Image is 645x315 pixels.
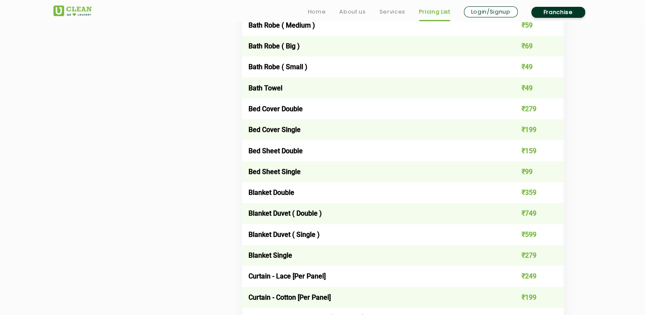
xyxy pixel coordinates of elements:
td: Bath Towel [242,77,500,98]
td: Blanket Duvet ( Double ) [242,203,500,224]
td: ₹279 [499,98,564,119]
td: Bed Sheet Double [242,140,500,161]
td: Bed Cover Single [242,119,500,140]
td: ₹159 [499,140,564,161]
td: ₹249 [499,266,564,287]
td: ₹49 [499,77,564,98]
td: ₹49 [499,56,564,77]
td: ₹69 [499,36,564,56]
td: ₹359 [499,182,564,203]
a: Franchise [531,7,585,18]
td: Bed Cover Double [242,98,500,119]
td: ₹279 [499,245,564,266]
td: Blanket Duvet ( Single ) [242,224,500,245]
a: Services [379,7,405,17]
td: Curtain - Lace [Per Panel] [242,266,500,287]
a: About us [339,7,366,17]
td: Bath Robe ( Big ) [242,36,500,56]
td: Blanket Double [242,182,500,203]
img: UClean Laundry and Dry Cleaning [53,6,92,16]
td: Blanket Single [242,245,500,266]
td: ₹59 [499,14,564,35]
td: ₹199 [499,287,564,308]
td: Bath Robe ( Small ) [242,56,500,77]
td: ₹199 [499,119,564,140]
a: Login/Signup [464,6,518,17]
a: Pricing List [419,7,450,17]
td: ₹749 [499,203,564,224]
td: ₹99 [499,161,564,182]
td: Bath Robe ( Medium ) [242,14,500,35]
td: ₹599 [499,224,564,245]
td: Curtain - Cotton [Per Panel] [242,287,500,308]
a: Home [308,7,326,17]
td: Bed Sheet Single [242,161,500,182]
